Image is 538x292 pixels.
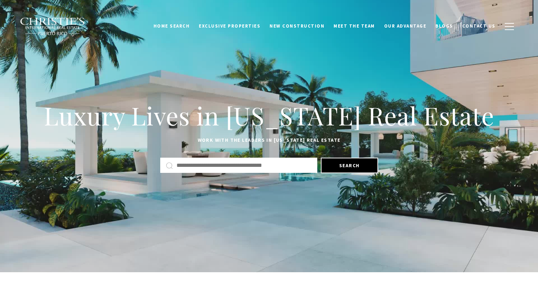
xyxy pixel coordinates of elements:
[20,17,86,36] img: Christie's International Real Estate black text logo
[431,19,458,33] a: Blogs
[329,19,380,33] a: Meet the Team
[265,19,329,33] a: New Construction
[435,23,453,29] span: Blogs
[462,23,496,29] span: Contact Us
[321,158,378,173] button: Search
[380,19,431,33] a: Our Advantage
[194,19,265,33] a: Exclusive Properties
[39,136,499,145] p: Work with the leaders in [US_STATE] Real Estate
[384,23,427,29] span: Our Advantage
[39,100,499,131] h1: Luxury Lives in [US_STATE] Real Estate
[199,23,260,29] span: Exclusive Properties
[149,19,195,33] a: Home Search
[270,23,324,29] span: New Construction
